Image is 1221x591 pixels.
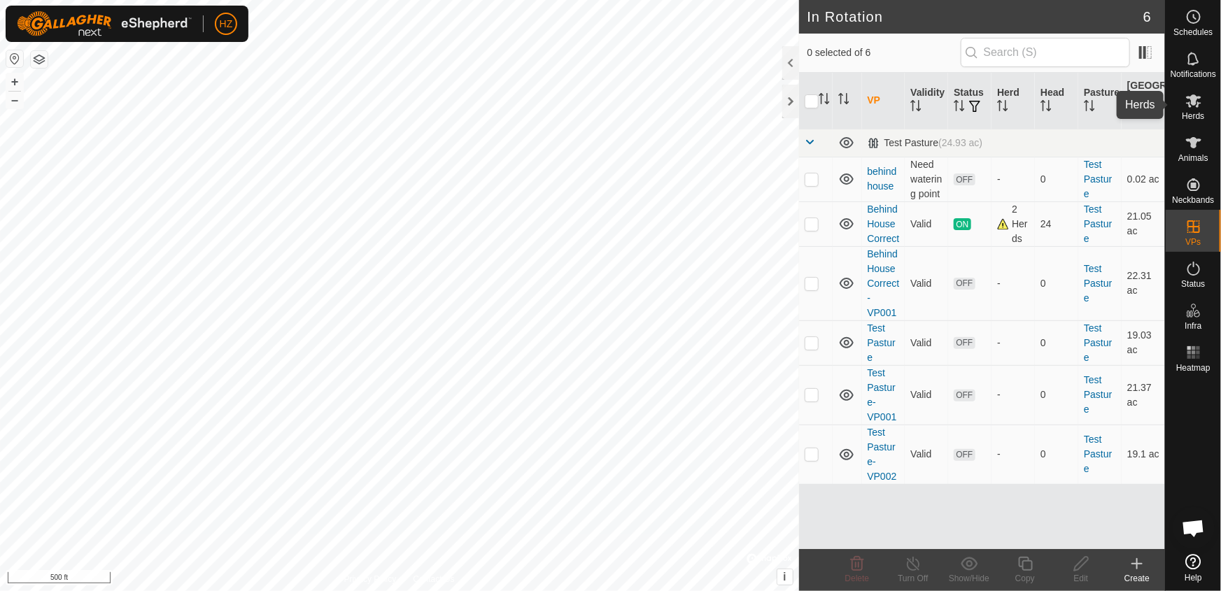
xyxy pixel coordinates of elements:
[1122,365,1165,425] td: 21.37 ac
[1084,159,1112,199] a: Test Pasture
[1181,280,1205,288] span: Status
[783,571,786,583] span: i
[1040,102,1052,113] p-sorticon: Activate to sort
[905,365,948,425] td: Valid
[1178,154,1208,162] span: Animals
[997,172,1029,187] div: -
[954,390,975,401] span: OFF
[938,137,982,148] span: (24.93 ac)
[1122,73,1165,129] th: [GEOGRAPHIC_DATA] Area
[1127,110,1138,121] p-sorticon: Activate to sort
[1166,548,1221,588] a: Help
[1185,238,1201,246] span: VPs
[1035,73,1078,129] th: Head
[1035,246,1078,320] td: 0
[1185,574,1202,582] span: Help
[1173,28,1213,36] span: Schedules
[997,202,1029,246] div: 2 Herds
[948,73,991,129] th: Status
[819,95,830,106] p-sorticon: Activate to sort
[997,387,1029,402] div: -
[885,572,941,585] div: Turn Off
[905,201,948,246] td: Valid
[905,157,948,201] td: Need watering point
[1084,322,1112,363] a: Test Pasture
[1185,322,1201,330] span: Infra
[868,367,897,422] a: Test Pasture-VP001
[954,337,975,349] span: OFF
[1143,6,1151,27] span: 6
[954,449,975,461] span: OFF
[807,45,961,60] span: 0 selected of 6
[6,73,23,90] button: +
[1053,572,1109,585] div: Edit
[1084,374,1112,415] a: Test Pasture
[910,102,922,113] p-sorticon: Activate to sort
[954,102,965,113] p-sorticon: Activate to sort
[1035,157,1078,201] td: 0
[997,572,1053,585] div: Copy
[6,92,23,108] button: –
[1173,507,1215,549] div: Open chat
[1109,572,1165,585] div: Create
[868,322,896,363] a: Test Pasture
[807,8,1143,25] h2: In Rotation
[6,50,23,67] button: Reset Map
[868,427,897,482] a: Test Pasture-VP002
[838,95,849,106] p-sorticon: Activate to sort
[1035,365,1078,425] td: 0
[954,173,975,185] span: OFF
[845,574,870,583] span: Delete
[905,73,948,129] th: Validity
[1122,246,1165,320] td: 22.31 ac
[413,573,454,585] a: Contact Us
[1035,201,1078,246] td: 24
[868,137,983,149] div: Test Pasture
[905,246,948,320] td: Valid
[997,102,1008,113] p-sorticon: Activate to sort
[961,38,1130,67] input: Search (S)
[1084,434,1112,474] a: Test Pasture
[1171,70,1216,78] span: Notifications
[1176,364,1211,372] span: Heatmap
[954,218,971,230] span: ON
[1122,157,1165,201] td: 0.02 ac
[1182,112,1204,120] span: Herds
[941,572,997,585] div: Show/Hide
[1172,196,1214,204] span: Neckbands
[777,569,793,585] button: i
[17,11,192,36] img: Gallagher Logo
[862,73,905,129] th: VP
[997,276,1029,291] div: -
[1084,263,1112,304] a: Test Pasture
[344,573,397,585] a: Privacy Policy
[868,248,900,318] a: Behind House Correct-VP001
[1035,425,1078,484] td: 0
[991,73,1035,129] th: Herd
[1122,201,1165,246] td: 21.05 ac
[1084,102,1095,113] p-sorticon: Activate to sort
[1084,204,1112,244] a: Test Pasture
[868,166,897,192] a: behind house
[997,336,1029,350] div: -
[868,204,900,244] a: Behind House Correct
[220,17,233,31] span: HZ
[1078,73,1122,129] th: Pasture
[997,447,1029,462] div: -
[954,278,975,290] span: OFF
[905,425,948,484] td: Valid
[1122,425,1165,484] td: 19.1 ac
[31,51,48,68] button: Map Layers
[1035,320,1078,365] td: 0
[905,320,948,365] td: Valid
[1122,320,1165,365] td: 19.03 ac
